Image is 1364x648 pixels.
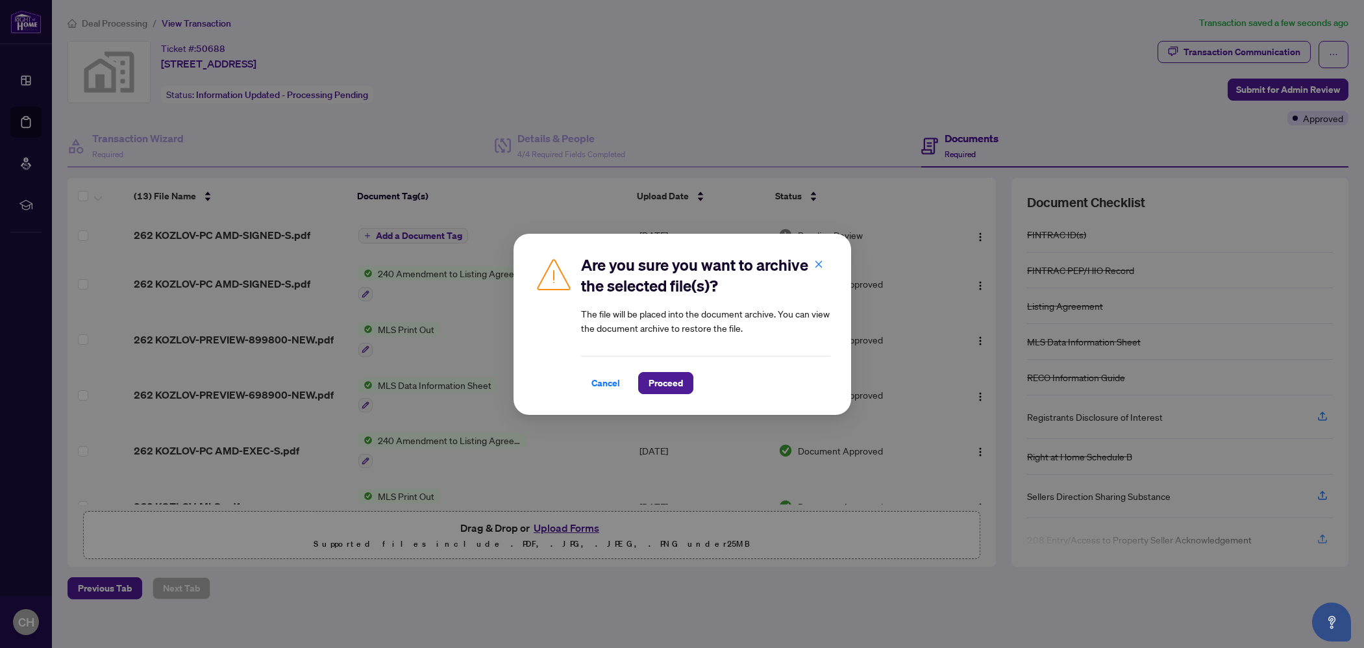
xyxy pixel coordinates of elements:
[649,373,683,393] span: Proceed
[1312,603,1351,642] button: Open asap
[814,259,823,268] span: close
[581,255,830,296] h2: Are you sure you want to archive the selected file(s)?
[581,306,830,335] article: The file will be placed into the document archive. You can view the document archive to restore t...
[534,255,573,293] img: Caution Icon
[581,372,630,394] button: Cancel
[638,372,693,394] button: Proceed
[591,373,620,393] span: Cancel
